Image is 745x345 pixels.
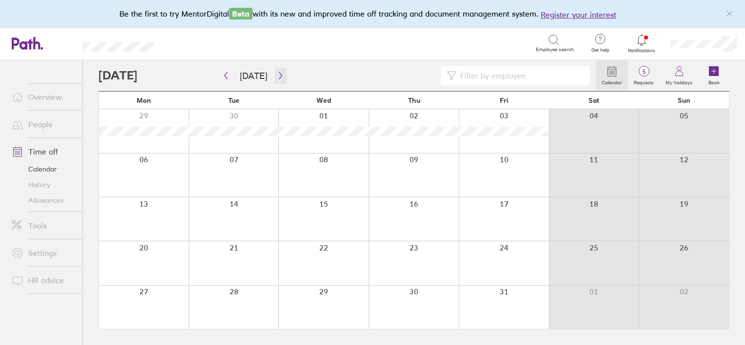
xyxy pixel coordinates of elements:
[703,77,725,86] label: Book
[180,38,205,47] div: Search
[456,66,584,85] input: Filter by employee
[678,96,690,104] span: Sun
[596,60,628,91] a: Calendar
[4,216,82,235] a: Tools
[4,142,82,161] a: Time off
[119,8,626,20] div: Be the first to try MentorDigital with its new and improved time off tracking and document manage...
[626,48,658,54] span: Notifications
[4,192,82,208] a: Allowances
[316,96,331,104] span: Wed
[228,96,239,104] span: Tue
[536,47,574,53] span: Employee search
[596,77,628,86] label: Calendar
[4,161,82,177] a: Calendar
[408,96,420,104] span: Thu
[585,47,616,53] span: Get help
[232,68,275,84] button: [DATE]
[628,68,660,76] span: 5
[4,87,82,107] a: Overview
[4,177,82,192] a: History
[229,8,253,19] span: Beta
[4,115,82,134] a: People
[4,270,82,290] a: HR advice
[628,77,660,86] label: Requests
[500,96,509,104] span: Fri
[660,77,698,86] label: My holidays
[698,60,729,91] a: Book
[588,96,599,104] span: Sat
[660,60,698,91] a: My holidays
[4,243,82,263] a: Settings
[541,9,616,20] button: Register your interest
[626,33,658,54] a: Notifications
[137,96,151,104] span: Mon
[628,60,660,91] a: 5Requests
